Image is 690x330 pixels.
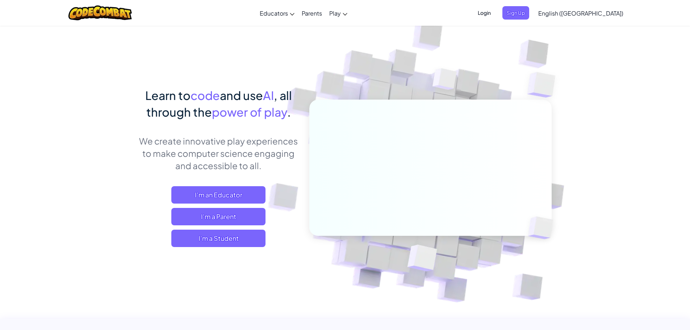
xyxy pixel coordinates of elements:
[260,9,288,17] span: Educators
[298,3,326,23] a: Parents
[145,88,191,103] span: Learn to
[513,54,576,116] img: Overlap cubes
[212,105,287,119] span: power of play
[191,88,220,103] span: code
[473,6,495,20] button: Login
[220,88,263,103] span: and use
[326,3,351,23] a: Play
[502,6,529,20] button: Sign Up
[516,201,570,254] img: Overlap cubes
[68,5,132,20] img: CodeCombat logo
[139,135,298,172] p: We create innovative play experiences to make computer science engaging and accessible to all.
[171,208,265,225] a: I'm a Parent
[287,105,291,119] span: .
[329,9,341,17] span: Play
[389,229,454,289] img: Overlap cubes
[171,230,265,247] button: I'm a Student
[171,186,265,204] a: I'm an Educator
[263,88,274,103] span: AI
[419,54,471,108] img: Overlap cubes
[535,3,627,23] a: English ([GEOGRAPHIC_DATA])
[538,9,623,17] span: English ([GEOGRAPHIC_DATA])
[256,3,298,23] a: Educators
